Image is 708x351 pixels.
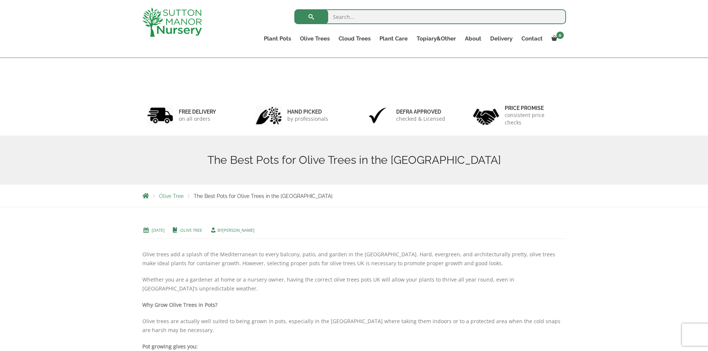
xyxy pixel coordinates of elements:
p: Whether you are a gardener at home or a nursery owner, having the correct olive trees pots UK wil... [142,275,566,293]
img: 2.jpg [256,106,282,125]
a: [PERSON_NAME] [222,227,255,233]
a: Olive Tree [180,227,202,233]
a: Olive Tree [159,193,184,199]
nav: Breadcrumbs [142,193,566,199]
h6: hand picked [287,108,328,115]
a: Olive Trees [295,33,334,44]
a: Delivery [486,33,517,44]
img: 3.jpg [365,106,391,125]
a: Contact [517,33,547,44]
a: Plant Pots [259,33,295,44]
span: The Best Pots for Olive Trees in the [GEOGRAPHIC_DATA] [194,193,333,199]
p: by professionals [287,115,328,123]
a: 0 [547,33,566,44]
img: 4.jpg [473,104,499,127]
a: Topiary&Other [412,33,460,44]
p: Olive trees are actually well suited to being grown in pots, especially in the [GEOGRAPHIC_DATA] ... [142,317,566,335]
p: on all orders [179,115,216,123]
span: 0 [556,32,564,39]
a: Plant Care [375,33,412,44]
input: Search... [294,9,566,24]
h6: Price promise [505,105,561,111]
a: About [460,33,486,44]
h1: The Best Pots for Olive Trees in the [GEOGRAPHIC_DATA] [142,153,566,167]
h6: Defra approved [396,108,445,115]
p: checked & Licensed [396,115,445,123]
strong: Why Grow Olive Trees in Pots? [142,301,217,308]
strong: Pot growing gives you: [142,343,198,350]
a: Cloud Trees [334,33,375,44]
p: consistent price checks [505,111,561,126]
img: 1.jpg [147,106,173,125]
h6: FREE DELIVERY [179,108,216,115]
span: by [210,227,255,233]
p: Olive trees add a splash of the Mediterranean to every balcony, patio, and garden in the [GEOGRAP... [142,222,566,268]
img: logo [142,7,202,37]
a: [DATE] [152,227,165,233]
